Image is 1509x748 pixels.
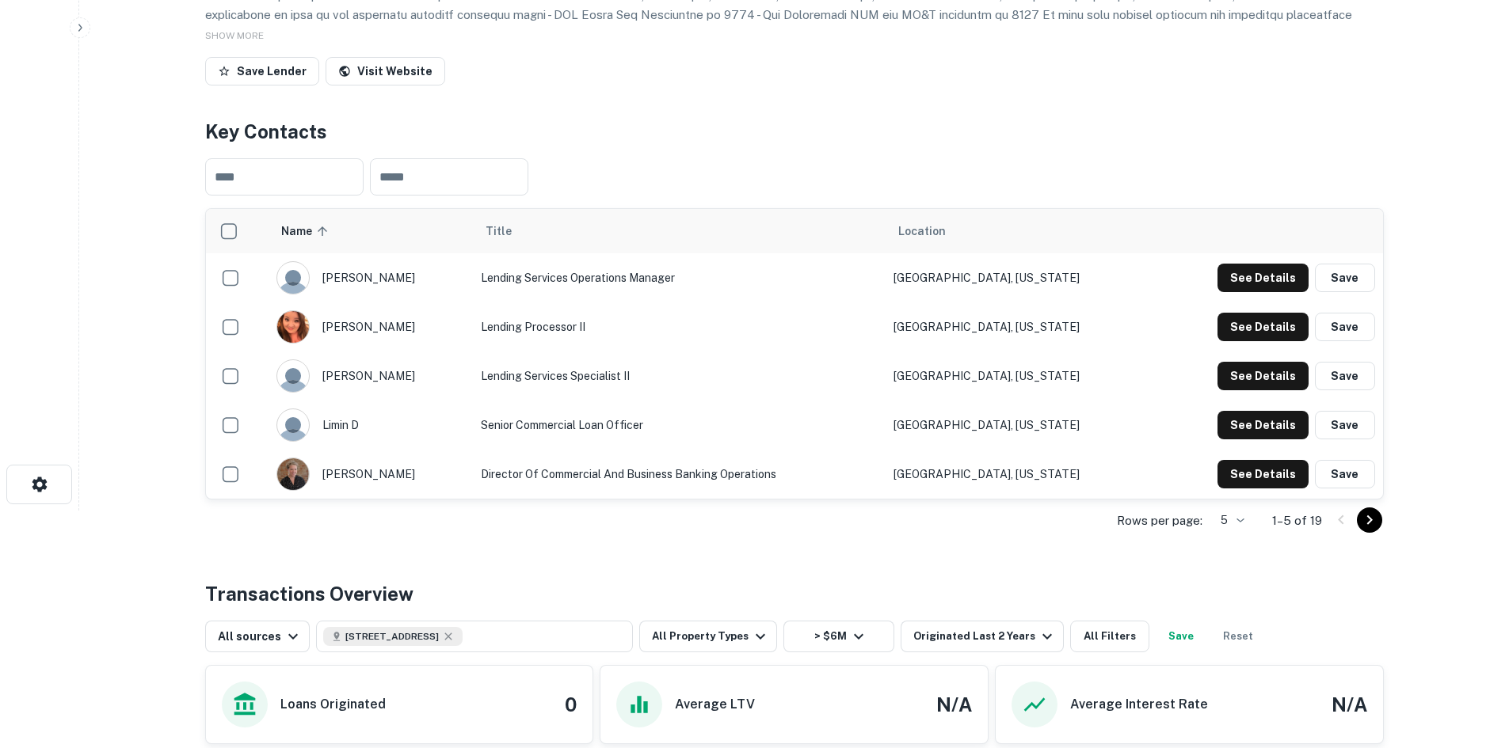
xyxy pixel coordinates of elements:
h4: N/A [936,690,972,719]
p: Rows per page: [1117,511,1202,530]
div: [PERSON_NAME] [276,458,465,491]
div: [PERSON_NAME] [276,359,465,393]
div: limin d [276,408,465,442]
button: See Details [1217,460,1309,488]
img: 1718314794625 [277,458,309,490]
th: Title [473,209,885,253]
button: Save [1315,313,1375,341]
h4: Transactions Overview [205,579,413,608]
img: 9c8pery4andzj6ohjkjp54ma2 [277,262,309,294]
div: [PERSON_NAME] [276,310,465,344]
td: Lending Services Operations Manager [473,253,885,302]
button: Originated Last 2 Years [901,621,1064,652]
button: Save Lender [205,57,319,85]
td: [GEOGRAPHIC_DATA], [US_STATE] [886,450,1153,499]
a: Visit Website [326,57,445,85]
h6: Average LTV [675,695,755,714]
button: Save [1315,362,1375,390]
button: See Details [1217,264,1309,292]
div: Originated Last 2 Years [913,627,1057,646]
td: Director of Commercial and Business Banking Operations [473,450,885,499]
button: Reset [1213,621,1263,652]
h4: 0 [565,690,577,719]
button: Save your search to get updates of matches that match your search criteria. [1156,621,1206,652]
th: Location [886,209,1153,253]
p: 1–5 of 19 [1272,511,1322,530]
span: Title [486,222,532,241]
div: 5 [1209,509,1247,532]
span: Name [281,222,333,241]
button: All Property Types [639,621,777,652]
td: [GEOGRAPHIC_DATA], [US_STATE] [886,401,1153,450]
span: [STREET_ADDRESS] [345,629,439,644]
h6: Average Interest Rate [1070,695,1208,714]
span: Location [898,222,946,241]
span: SHOW MORE [205,30,264,41]
img: 9c8pery4andzj6ohjkjp54ma2 [277,360,309,392]
button: See Details [1217,313,1309,341]
button: > $6M [783,621,894,652]
h6: Loans Originated [280,695,386,714]
td: [GEOGRAPHIC_DATA], [US_STATE] [886,253,1153,302]
td: [GEOGRAPHIC_DATA], [US_STATE] [886,302,1153,351]
button: Go to next page [1357,507,1382,533]
button: See Details [1217,411,1309,439]
td: Senior Commercial Loan Officer [473,401,885,450]
td: Lending Services Specialist II [473,351,885,401]
th: Name [269,209,473,253]
div: All sources [218,627,303,646]
button: All Filters [1070,621,1149,652]
iframe: Chat Widget [1430,621,1509,697]
button: Save [1315,411,1375,439]
td: [GEOGRAPHIC_DATA], [US_STATE] [886,351,1153,401]
div: [PERSON_NAME] [276,261,465,294]
img: 9c8pery4andzj6ohjkjp54ma2 [277,409,309,441]
img: 1701707136678 [277,311,309,343]
button: [STREET_ADDRESS] [316,621,633,652]
button: Save [1315,264,1375,292]
h4: N/A [1332,690,1367,719]
h4: Key Contacts [205,117,1384,146]
button: Save [1315,460,1375,488]
td: Lending Processor II [473,302,885,351]
button: All sources [205,621,310,652]
button: See Details [1217,362,1309,390]
div: scrollable content [206,209,1383,499]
